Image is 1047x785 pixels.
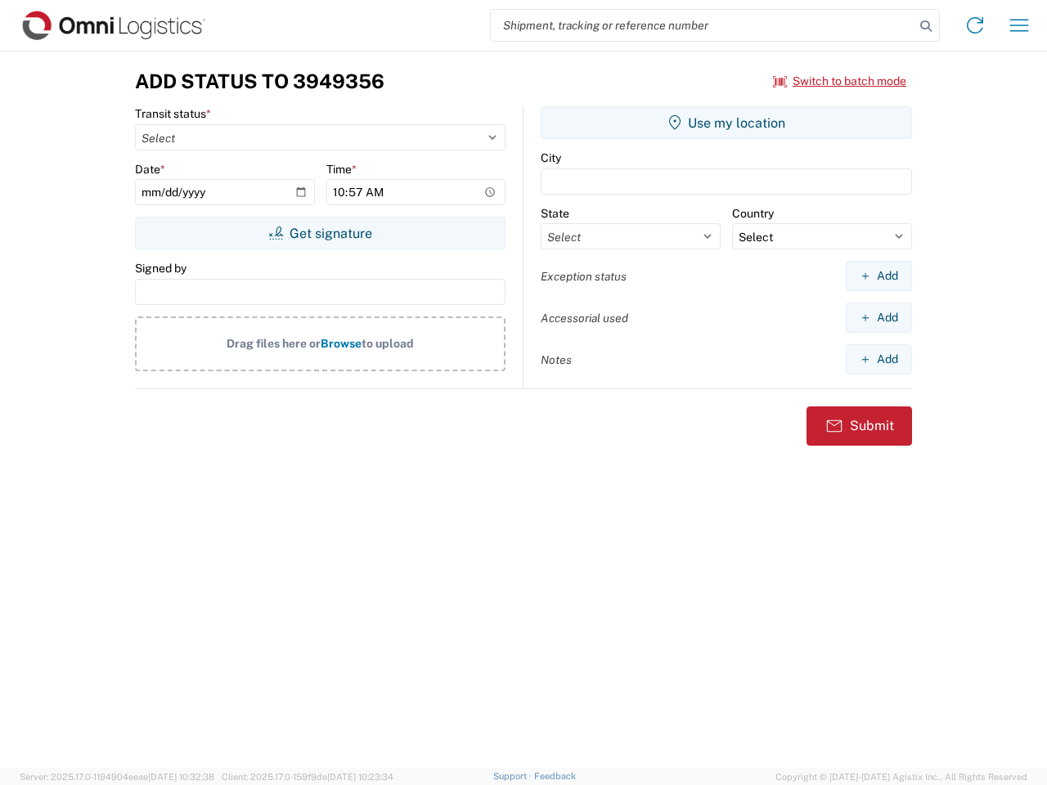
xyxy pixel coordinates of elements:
[541,311,628,325] label: Accessorial used
[20,772,214,782] span: Server: 2025.17.0-1194904eeae
[321,337,362,350] span: Browse
[732,206,774,221] label: Country
[541,106,912,139] button: Use my location
[222,772,393,782] span: Client: 2025.17.0-159f9de
[135,162,165,177] label: Date
[534,771,576,781] a: Feedback
[135,106,211,121] label: Transit status
[541,352,572,367] label: Notes
[135,261,186,276] label: Signed by
[541,269,627,284] label: Exception status
[773,68,906,95] button: Switch to batch mode
[327,772,393,782] span: [DATE] 10:23:34
[846,261,912,291] button: Add
[326,162,357,177] label: Time
[493,771,534,781] a: Support
[846,303,912,333] button: Add
[775,769,1027,784] span: Copyright © [DATE]-[DATE] Agistix Inc., All Rights Reserved
[491,10,914,41] input: Shipment, tracking or reference number
[135,217,506,249] button: Get signature
[135,70,384,93] h3: Add Status to 3949356
[807,406,912,446] button: Submit
[362,337,414,350] span: to upload
[846,344,912,375] button: Add
[541,206,569,221] label: State
[148,772,214,782] span: [DATE] 10:32:38
[227,337,321,350] span: Drag files here or
[541,150,561,165] label: City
